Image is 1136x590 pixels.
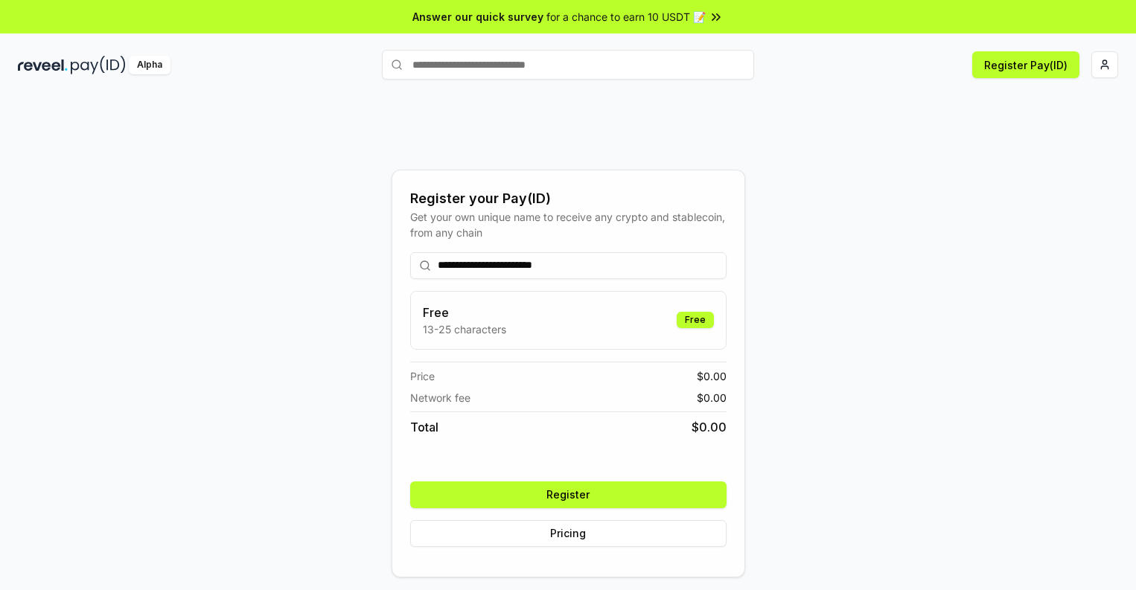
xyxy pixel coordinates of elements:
[410,209,727,240] div: Get your own unique name to receive any crypto and stablecoin, from any chain
[677,312,714,328] div: Free
[410,520,727,547] button: Pricing
[423,304,506,321] h3: Free
[71,56,126,74] img: pay_id
[410,390,470,405] span: Network fee
[423,321,506,337] p: 13-25 characters
[697,390,727,405] span: $ 0.00
[410,188,727,209] div: Register your Pay(ID)
[410,368,435,384] span: Price
[546,9,706,25] span: for a chance to earn 10 USDT 📝
[410,418,438,436] span: Total
[697,368,727,384] span: $ 0.00
[410,481,727,508] button: Register
[412,9,543,25] span: Answer our quick survey
[972,51,1079,78] button: Register Pay(ID)
[129,56,170,74] div: Alpha
[18,56,68,74] img: reveel_dark
[692,418,727,436] span: $ 0.00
